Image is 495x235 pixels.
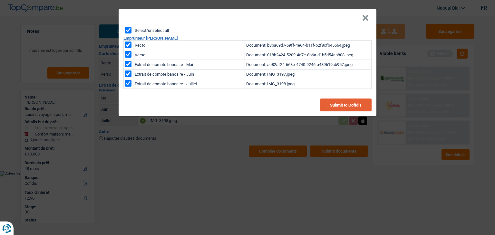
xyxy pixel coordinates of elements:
[245,50,372,60] td: Document: 018b2424-5209-4c7e-8b6a-d1b5d54ab808.jpeg
[245,60,372,70] td: Document: ae82af24-668e-4740-9246-a489619cb957.jpeg
[362,15,369,21] button: Close
[245,41,372,50] td: Document: b3ba69d7-69ff-4e64-b11f-b2f8cfb45564.jpeg
[133,70,245,79] td: Extrait de compte bancaire - Juin
[123,36,372,40] h2: Emprunteur [PERSON_NAME]
[245,79,372,89] td: Document: IMG_3198.jpeg
[245,70,372,79] td: Document: IMG_3197.jpeg
[133,60,245,70] td: Extrait de compte bancaire - Mai
[133,50,245,60] td: Verso
[320,99,372,111] button: Submit to Cofidis
[133,79,245,89] td: Extrait de compte bancaire - Juillet
[135,28,169,33] label: Select/unselect all
[133,41,245,50] td: Recto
